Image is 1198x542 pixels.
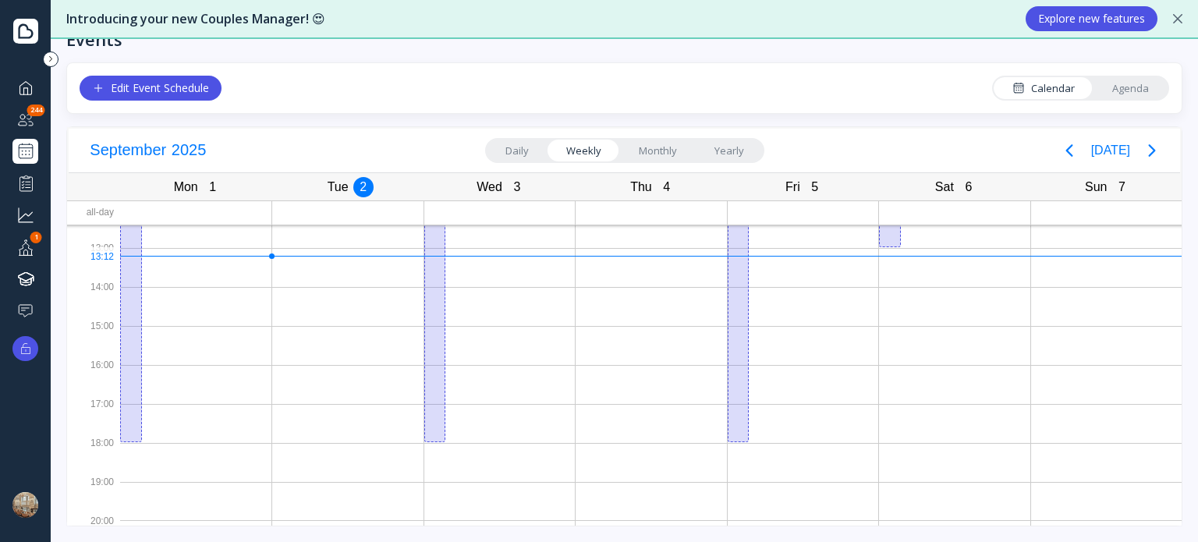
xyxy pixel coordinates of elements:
a: Daily [487,140,548,161]
a: Grow your business [12,202,38,228]
div: 244 [27,105,45,116]
div: Sun [1080,176,1111,198]
button: Edit Event Schedule [80,76,222,101]
div: 2 [353,177,374,197]
div: 7 [1111,177,1132,197]
button: Upgrade options [12,336,38,361]
button: September2025 [81,137,215,163]
button: Previous page [1054,135,1085,166]
div: 3 [507,177,527,197]
a: Knowledge hub [12,266,38,292]
div: 17:00 [67,395,120,434]
button: Next page [1136,135,1168,166]
span: September [87,137,169,163]
div: Explore new features [1038,12,1145,25]
a: Help & support [12,298,38,324]
div: Edit Event Schedule [92,82,209,94]
a: Performance [12,170,38,196]
div: Thu [626,176,657,198]
iframe: Chat Widget [1120,467,1198,542]
div: Wed [472,176,507,198]
div: 19:00 [67,473,120,512]
div: 13:00 [67,239,120,278]
div: 14:00 [67,278,120,317]
div: Events [66,28,122,50]
a: Couples manager244 [12,107,38,133]
button: [DATE] [1091,136,1130,165]
div: Calendar [1012,81,1075,96]
div: Fri [781,176,805,198]
a: Agenda [1093,77,1168,99]
span: 2025 [169,137,209,163]
div: 15:00 [67,317,120,356]
div: Introducing your new Couples Manager! 😍 [66,10,1010,28]
button: Explore new features [1026,6,1157,31]
a: Yearly [696,140,763,161]
a: Your profile1 [12,234,38,260]
div: Mon [169,176,203,198]
div: 16:00 [67,356,120,395]
div: 18:00 [67,434,120,473]
a: Events [12,139,38,164]
div: Tue [323,176,353,198]
div: 1 [203,177,223,197]
div: Availability (Private showrounds), 10:00 - 18:00 [424,131,569,443]
div: All-day [67,201,120,224]
div: 6 [959,177,979,197]
div: Sat [930,176,959,198]
div: 4 [657,177,677,197]
div: Your profile [12,234,38,260]
a: Weekly [548,140,620,161]
a: Monthly [620,140,696,161]
div: 5 [805,177,825,197]
div: Availability (Private showrounds), 10:00 - 18:00 [728,131,872,443]
div: 20:00 [67,512,120,530]
a: Dashboard [12,75,38,101]
div: Couples manager [12,107,38,133]
div: Availability (Private showrounds), 10:00 - 18:00 [120,131,265,443]
div: 1 [30,232,42,243]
